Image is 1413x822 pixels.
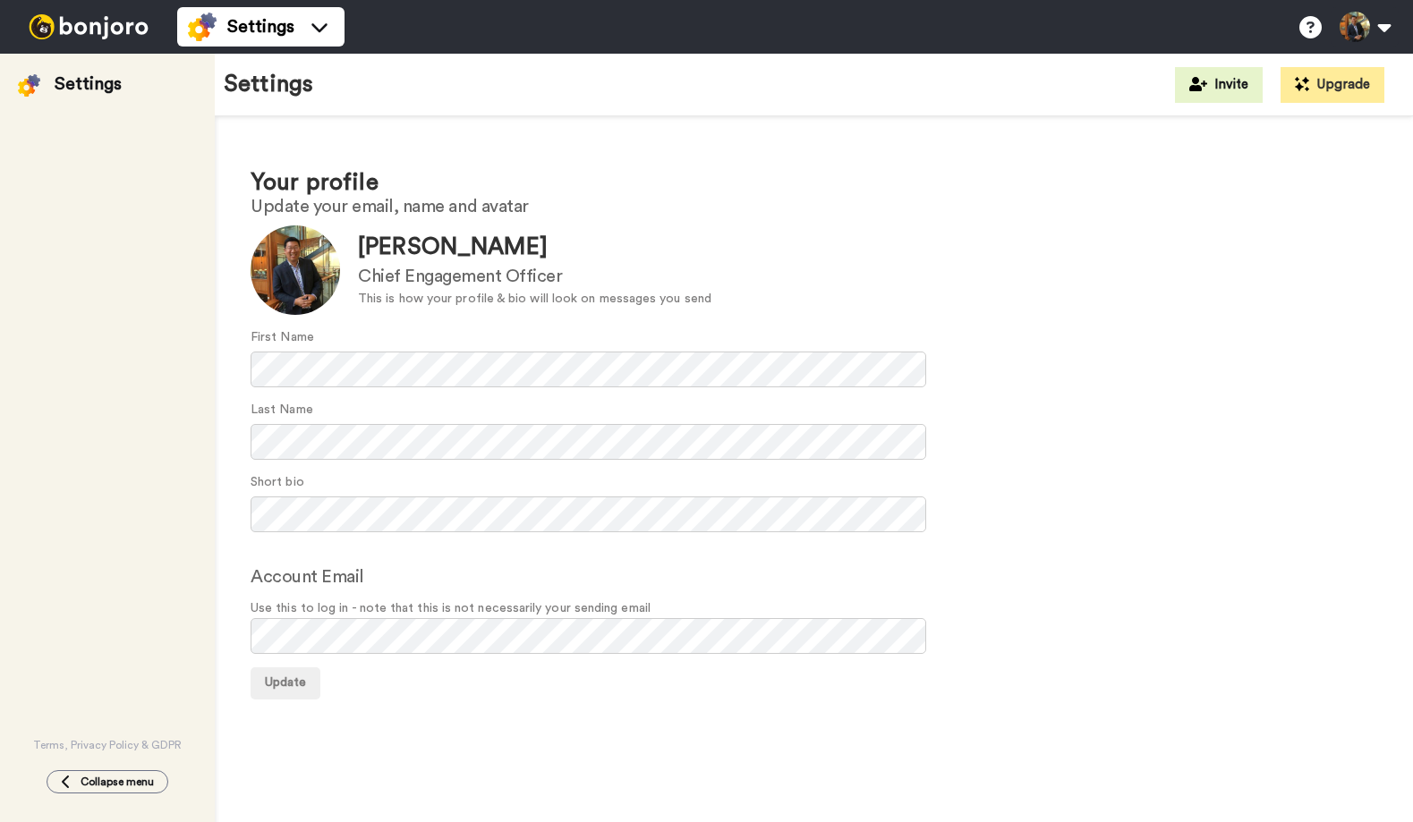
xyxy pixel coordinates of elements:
span: Use this to log in - note that this is not necessarily your sending email [251,599,1377,618]
img: settings-colored.svg [188,13,217,41]
div: Chief Engagement Officer [358,264,711,290]
div: [PERSON_NAME] [358,231,711,264]
h1: Settings [224,72,313,97]
div: Settings [55,72,122,97]
button: Collapse menu [47,770,168,793]
button: Upgrade [1281,67,1384,103]
span: Collapse menu [81,775,154,789]
label: Last Name [251,401,313,419]
span: Settings [227,14,294,39]
img: bj-logo-header-white.svg [21,14,156,39]
h1: Your profile [251,170,1377,196]
img: settings-colored.svg [18,74,40,97]
label: Short bio [251,473,304,492]
label: Account Email [251,564,364,590]
span: Update [265,676,306,689]
label: First Name [251,328,314,347]
h2: Update your email, name and avatar [251,197,1377,216]
div: This is how your profile & bio will look on messages you send [358,290,711,309]
button: Invite [1175,67,1263,103]
button: Update [251,667,320,699]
